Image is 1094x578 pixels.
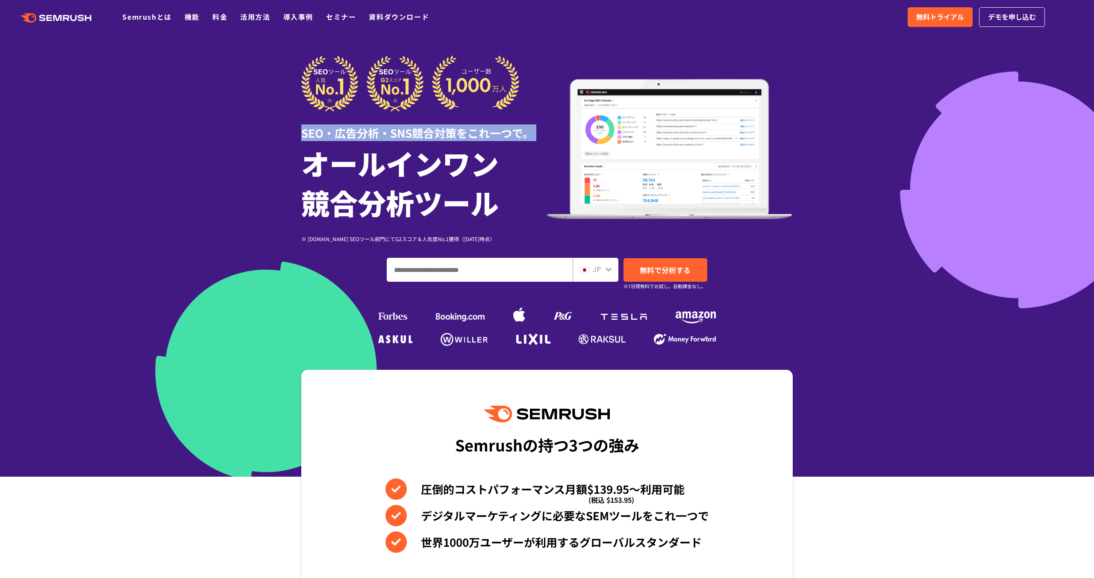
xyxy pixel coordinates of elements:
[212,12,227,22] a: 料金
[640,265,691,275] span: 無料で分析する
[623,258,707,282] a: 無料で分析する
[301,235,547,243] div: ※ [DOMAIN_NAME] SEOツール部門にてG2スコア＆人気度No.1獲得（[DATE]時点）
[240,12,270,22] a: 活用方法
[122,12,171,22] a: Semrushとは
[588,489,634,510] span: (税込 $153.95)
[916,12,964,23] span: 無料トライアル
[455,429,639,460] div: Semrushの持つ3つの強み
[387,258,572,281] input: ドメイン、キーワードまたはURLを入力してください
[326,12,356,22] a: セミナー
[988,12,1036,23] span: デモを申し込む
[484,406,610,422] img: Semrush
[593,264,601,274] span: JP
[979,7,1045,27] a: デモを申し込む
[385,505,709,526] li: デジタルマーケティングに必要なSEMツールをこれ一つで
[301,112,547,141] div: SEO・広告分析・SNS競合対策をこれ一つで。
[385,531,709,553] li: 世界1000万ユーザーが利用するグローバルスタンダード
[369,12,429,22] a: 資料ダウンロード
[385,478,709,500] li: 圧倒的コストパフォーマンス月額$139.95〜利用可能
[623,282,706,290] small: ※7日間無料でお試し。自動課金なし。
[185,12,200,22] a: 機能
[301,143,547,222] h1: オールインワン 競合分析ツール
[283,12,313,22] a: 導入事例
[908,7,973,27] a: 無料トライアル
